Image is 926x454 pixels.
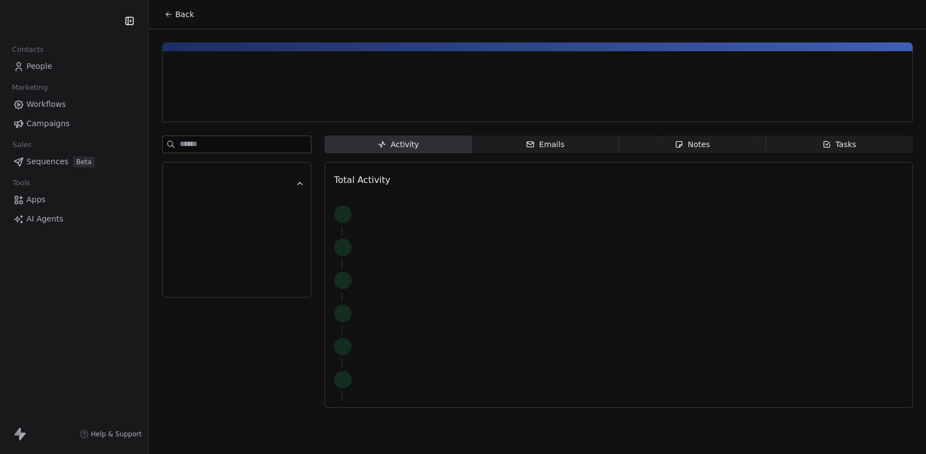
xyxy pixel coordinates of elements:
[9,153,139,171] a: SequencesBeta
[526,139,564,150] div: Emails
[175,9,194,20] span: Back
[822,139,857,150] div: Tasks
[80,430,142,439] a: Help & Support
[26,61,52,72] span: People
[73,156,95,167] span: Beta
[26,213,63,225] span: AI Agents
[26,156,68,167] span: Sequences
[7,79,52,96] span: Marketing
[26,194,46,206] span: Apps
[7,41,49,58] span: Contacts
[8,137,36,153] span: Sales
[26,99,66,110] span: Workflows
[158,4,201,24] button: Back
[8,175,35,191] span: Tools
[675,139,710,150] div: Notes
[91,430,142,439] span: Help & Support
[9,115,139,133] a: Campaigns
[9,57,139,75] a: People
[9,210,139,228] a: AI Agents
[9,191,139,209] a: Apps
[9,95,139,113] a: Workflows
[334,175,390,185] span: Total Activity
[26,118,69,129] span: Campaigns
